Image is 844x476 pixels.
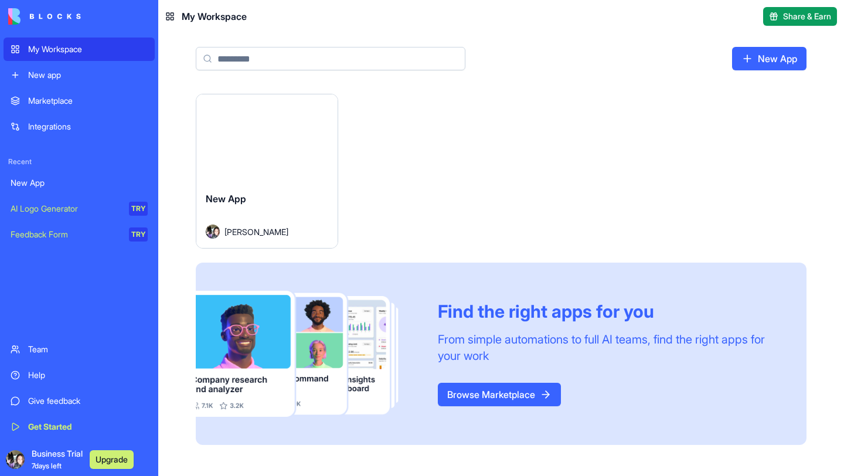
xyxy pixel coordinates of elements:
a: New App [4,171,155,195]
div: TRY [129,202,148,216]
span: 7 days left [32,461,62,470]
div: New app [28,69,148,81]
div: AI Logo Generator [11,203,121,215]
a: New App [732,47,806,70]
div: Marketplace [28,95,148,107]
img: Avatar [206,225,220,239]
a: Integrations [4,115,155,138]
div: Give feedback [28,395,148,407]
a: New AppAvatar[PERSON_NAME] [196,94,338,249]
img: ACg8ocKRmkq6aTyVj7gBzYzFzEE5-1W6yi2cRGh9BXc9STMfHkuyaDA1=s96-c [6,450,25,469]
div: Integrations [28,121,148,132]
span: Share & Earn [783,11,831,22]
span: My Workspace [182,9,247,23]
div: New App [11,177,148,189]
div: Find the right apps for you [438,301,778,322]
a: Marketplace [4,89,155,113]
span: [PERSON_NAME] [224,226,288,238]
div: Team [28,344,148,355]
button: Upgrade [90,450,134,469]
a: Give feedback [4,389,155,413]
a: Feedback FormTRY [4,223,155,246]
div: My Workspace [28,43,148,55]
img: Frame_181_egmpey.png [196,291,419,416]
a: My Workspace [4,38,155,61]
div: TRY [129,227,148,242]
a: Help [4,363,155,387]
span: New App [206,193,246,205]
span: Recent [4,157,155,166]
button: Share & Earn [763,7,837,26]
a: AI Logo GeneratorTRY [4,197,155,220]
a: Get Started [4,415,155,438]
div: From simple automations to full AI teams, find the right apps for your work [438,331,778,364]
a: Team [4,338,155,361]
a: New app [4,63,155,87]
a: Browse Marketplace [438,383,561,406]
div: Feedback Form [11,229,121,240]
div: Help [28,369,148,381]
span: Business Trial [32,448,83,471]
div: Get Started [28,421,148,433]
img: logo [8,8,81,25]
